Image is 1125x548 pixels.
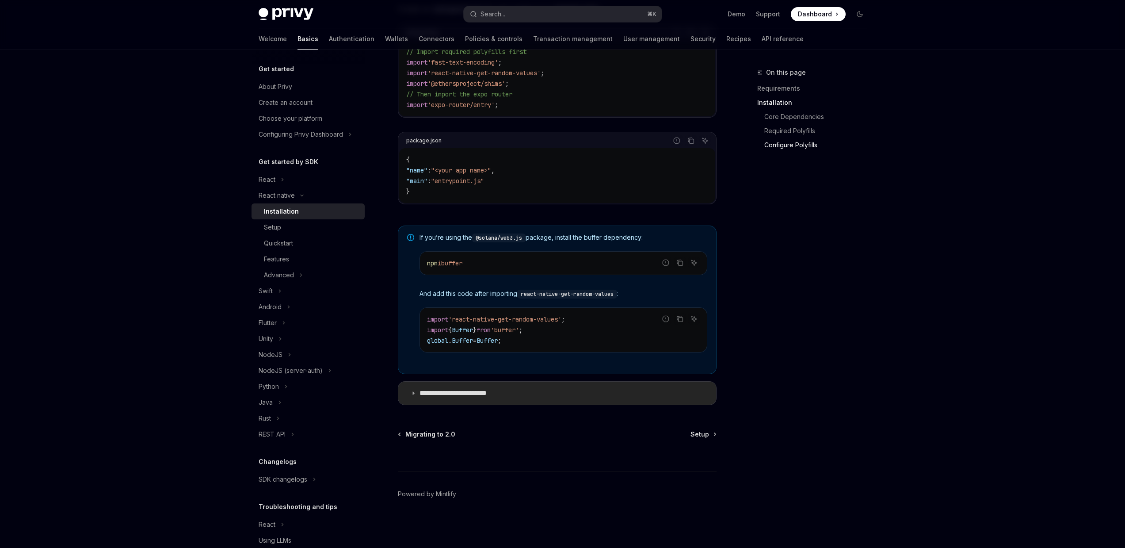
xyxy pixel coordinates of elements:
[252,251,365,267] a: Features
[259,129,343,140] div: Configuring Privy Dashboard
[406,69,427,77] span: import
[431,166,491,174] span: "<your app name>"
[252,315,365,331] button: Toggle Flutter section
[791,7,846,21] a: Dashboard
[498,337,501,345] span: ;
[405,430,455,439] span: Migrating to 2.0
[259,397,273,408] div: Java
[259,8,313,20] img: dark logo
[728,10,745,19] a: Demo
[259,318,277,328] div: Flutter
[798,10,832,19] span: Dashboard
[406,177,427,185] span: "main"
[252,395,365,410] button: Toggle Java section
[252,95,365,111] a: Create an account
[491,166,495,174] span: ,
[259,113,322,124] div: Choose your platform
[252,410,365,426] button: Toggle Rust section
[252,283,365,299] button: Toggle Swift section
[259,64,294,74] h5: Get started
[762,28,804,50] a: API reference
[690,430,716,439] a: Setup
[259,429,286,440] div: REST API
[419,233,707,242] span: If you’re using the package, install the buffer dependency:
[407,234,414,241] svg: Note
[406,156,410,164] span: {
[427,177,431,185] span: :
[438,259,441,267] span: i
[406,135,442,146] div: package.json
[406,188,410,195] span: }
[259,28,287,50] a: Welcome
[259,349,282,360] div: NodeJS
[427,166,431,174] span: :
[264,206,299,217] div: Installation
[756,10,780,19] a: Support
[252,426,365,442] button: Toggle REST API section
[647,11,656,18] span: ⌘ K
[660,257,671,268] button: Report incorrect code
[690,430,709,439] span: Setup
[505,80,509,88] span: ;
[533,28,613,50] a: Transaction management
[252,331,365,347] button: Toggle Unity section
[259,190,295,201] div: React native
[674,313,686,325] button: Copy the contents from the code block
[766,67,806,78] span: On this page
[448,326,452,334] span: {
[259,157,318,167] h5: Get started by SDK
[660,313,671,325] button: Report incorrect code
[757,96,874,110] a: Installation
[427,80,505,88] span: '@ethersproject/shims'
[406,80,427,88] span: import
[452,326,473,334] span: Buffer
[427,337,448,345] span: global
[452,337,473,345] span: Buffer
[448,337,452,345] span: .
[385,28,408,50] a: Wallets
[264,270,294,280] div: Advanced
[431,177,484,185] span: "entrypoint.js"
[419,28,454,50] a: Connectors
[406,166,427,174] span: "name"
[757,124,874,138] a: Required Polyfills
[541,69,544,77] span: ;
[259,381,279,392] div: Python
[427,69,541,77] span: 'react-native-get-random-values'
[561,315,565,323] span: ;
[448,315,561,323] span: 'react-native-get-random-values'
[252,219,365,235] a: Setup
[427,259,438,267] span: npm
[252,517,365,533] button: Toggle React section
[252,79,365,95] a: About Privy
[427,58,498,66] span: 'fast-text-encoding'
[406,90,512,98] span: // Then import the expo router
[427,326,448,334] span: import
[329,28,374,50] a: Authentication
[427,101,495,109] span: 'expo-router/entry'
[259,502,337,512] h5: Troubleshooting and tips
[252,379,365,395] button: Toggle Python section
[671,135,683,146] button: Report incorrect code
[252,188,365,203] button: Toggle React native section
[688,313,700,325] button: Ask AI
[259,535,291,546] div: Using LLMs
[688,257,700,268] button: Ask AI
[464,6,662,22] button: Open search
[690,28,716,50] a: Security
[473,337,477,345] span: =
[259,286,273,296] div: Swift
[252,299,365,315] button: Toggle Android section
[252,363,365,379] button: Toggle NodeJS (server-auth) section
[252,203,365,219] a: Installation
[406,58,427,66] span: import
[406,101,427,109] span: import
[853,7,867,21] button: Toggle dark mode
[264,222,281,233] div: Setup
[519,326,522,334] span: ;
[398,490,456,498] a: Powered by Mintlify
[419,289,707,299] span: And add this code after importing :
[498,58,502,66] span: ;
[481,9,505,19] div: Search...
[406,48,526,56] span: // Import required polyfills first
